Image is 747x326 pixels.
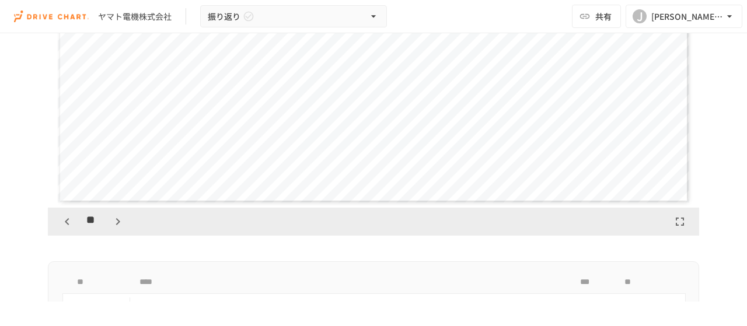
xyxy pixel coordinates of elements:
[200,5,387,28] button: 振り返り
[651,9,724,24] div: [PERSON_NAME][EMAIL_ADDRESS][DOMAIN_NAME]
[626,5,742,28] button: J[PERSON_NAME][EMAIL_ADDRESS][DOMAIN_NAME]
[208,9,240,24] span: 振り返り
[572,5,621,28] button: 共有
[633,9,647,23] div: J
[98,10,172,23] div: ヤマト電機株式会社
[595,10,612,23] span: 共有
[14,7,89,26] img: i9VDDS9JuLRLX3JIUyK59LcYp6Y9cayLPHs4hOxMB9W
[72,297,96,321] button: status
